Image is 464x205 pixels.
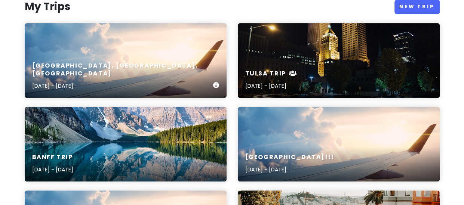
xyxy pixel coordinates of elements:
h6: [GEOGRAPHIC_DATA]!!! [245,153,335,161]
a: aerial photography of airliner[GEOGRAPHIC_DATA]!!![DATE] - [DATE] [238,107,440,181]
a: time-lapse photography of vehiclesTulsa Trip[DATE] - [DATE] [238,23,440,98]
h6: Banff Trip [32,153,73,161]
p: [DATE] - [DATE] [32,82,213,90]
p: [DATE] - [DATE] [245,82,297,90]
h6: [GEOGRAPHIC_DATA], [GEOGRAPHIC_DATA], [GEOGRAPHIC_DATA] [32,62,213,78]
h6: Tulsa Trip [245,70,297,78]
p: [DATE] - [DATE] [32,165,73,174]
a: aerial photography of airliner[GEOGRAPHIC_DATA], [GEOGRAPHIC_DATA], [GEOGRAPHIC_DATA][DATE] - [DATE] [25,23,227,98]
p: [DATE] - [DATE] [245,165,335,174]
a: scenery of mountainBanff Trip[DATE] - [DATE] [25,107,227,181]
